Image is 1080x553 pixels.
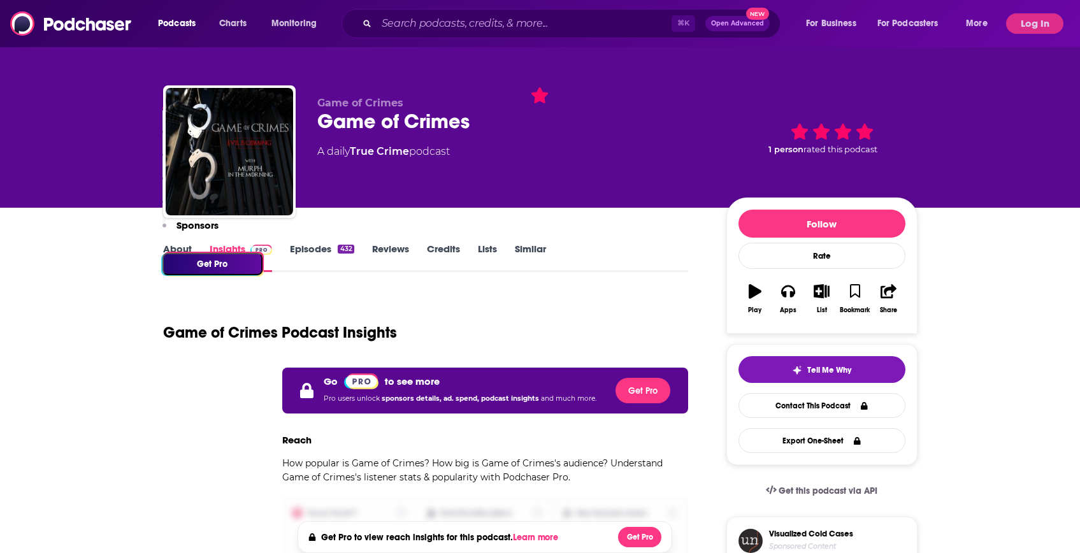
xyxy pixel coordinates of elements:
[772,276,805,322] button: Apps
[513,533,561,543] button: Learn more
[324,375,338,387] p: Go
[354,9,793,38] div: Search podcasts, credits, & more...
[756,475,888,506] a: Get this podcast via API
[869,13,957,34] button: open menu
[672,15,695,32] span: ⌘ K
[768,145,803,154] span: 1 person
[803,145,877,154] span: rated this podcast
[338,245,354,254] div: 432
[797,13,872,34] button: open menu
[1006,13,1063,34] button: Log In
[738,356,905,383] button: tell me why sparkleTell Me Why
[880,306,897,314] div: Share
[166,88,293,215] img: Game of Crimes
[10,11,133,36] img: Podchaser - Follow, Share and Rate Podcasts
[738,276,772,322] button: Play
[805,276,838,322] button: List
[219,15,247,32] span: Charts
[839,276,872,322] button: Bookmark
[372,243,409,272] a: Reviews
[792,365,802,375] img: tell me why sparkle
[957,13,1004,34] button: open menu
[427,243,460,272] a: Credits
[317,144,450,159] div: A daily podcast
[344,373,379,389] a: Pro website
[211,13,254,34] a: Charts
[382,394,541,403] span: sponsors details, ad. spend, podcast insights
[618,527,661,547] button: Get Pro
[350,145,409,157] a: True Crime
[158,15,196,32] span: Podcasts
[806,15,856,32] span: For Business
[738,393,905,418] a: Contact This Podcast
[263,13,333,34] button: open menu
[385,375,440,387] p: to see more
[738,243,905,269] div: Rate
[817,306,827,314] div: List
[344,373,379,389] img: Podchaser Pro
[780,306,796,314] div: Apps
[282,434,312,446] h3: Reach
[769,529,853,539] h3: Visualized Cold Cases
[877,15,939,32] span: For Podcasters
[748,306,761,314] div: Play
[807,365,851,375] span: Tell Me Why
[515,243,546,272] a: Similar
[746,8,769,20] span: New
[290,243,354,272] a: Episodes432
[321,532,561,543] h4: Get Pro to view reach insights for this podcast.
[779,485,877,496] span: Get this podcast via API
[149,13,212,34] button: open menu
[726,97,918,176] div: 1 personrated this podcast
[271,15,317,32] span: Monitoring
[282,456,689,484] p: How popular is Game of Crimes? How big is Game of Crimes's audience? Understand Game of Crimes's ...
[324,389,596,408] p: Pro users unlock and much more.
[966,15,988,32] span: More
[616,378,670,403] button: Get Pro
[711,20,764,27] span: Open Advanced
[705,16,770,31] button: Open AdvancedNew
[738,529,763,553] img: coldCase.18b32719.png
[872,276,905,322] button: Share
[163,323,397,342] h1: Game of Crimes Podcast Insights
[478,243,497,272] a: Lists
[162,253,263,275] button: Get Pro
[377,13,672,34] input: Search podcasts, credits, & more...
[738,428,905,453] button: Export One-Sheet
[840,306,870,314] div: Bookmark
[738,210,905,238] button: Follow
[769,542,853,550] h4: Sponsored Content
